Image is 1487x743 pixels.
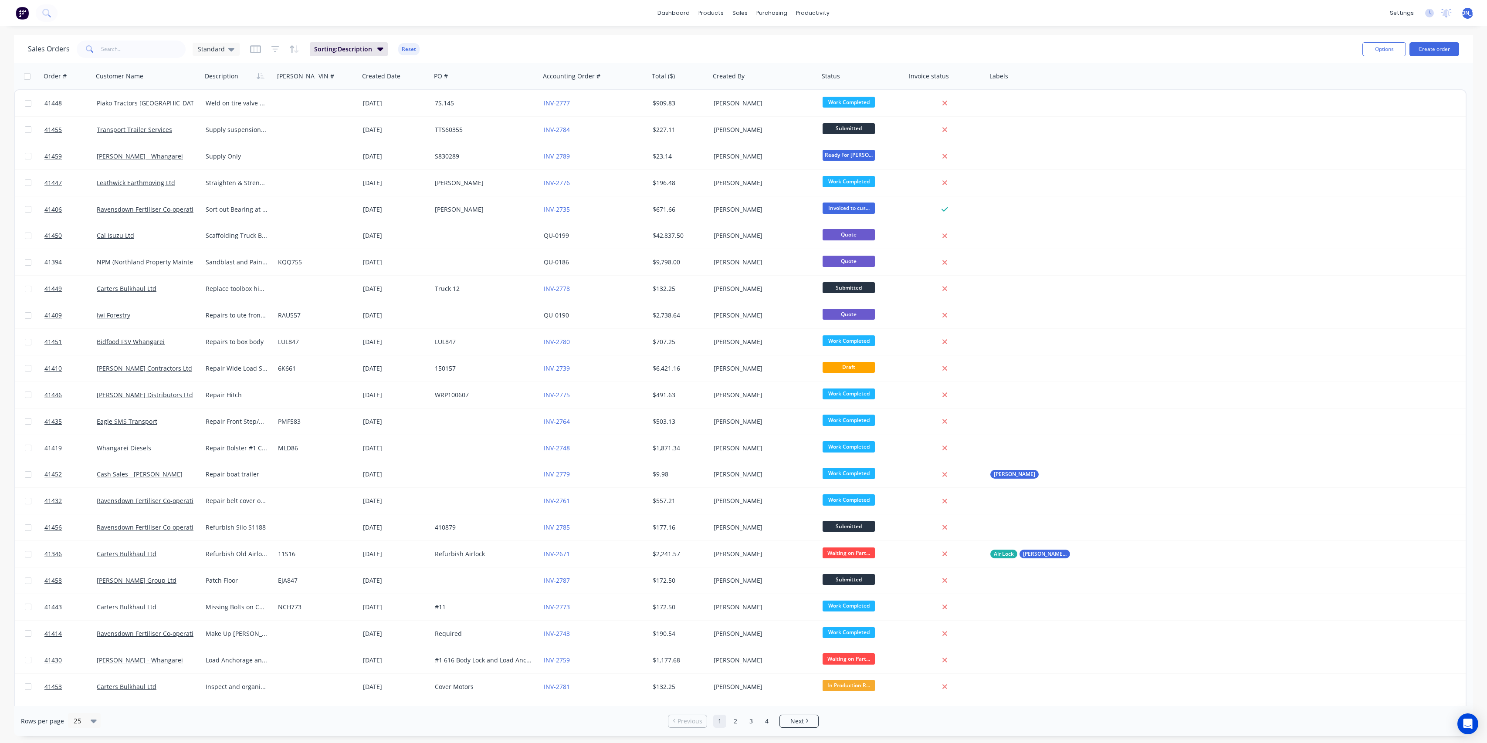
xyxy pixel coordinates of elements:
[668,717,707,726] a: Previous page
[653,7,694,20] a: dashboard
[206,99,268,108] div: Weld on tire valve stem protector Mount fire extinguisher in cab
[44,417,62,426] span: 41435
[823,150,875,161] span: Ready For [PERSON_NAME]
[310,42,388,56] button: Sorting:Description
[398,43,420,55] button: Reset
[823,494,875,505] span: Work Completed
[653,205,704,214] div: $671.66
[363,496,428,505] div: [DATE]
[544,523,570,531] a: INV-2785
[823,176,875,187] span: Work Completed
[714,417,810,426] div: [PERSON_NAME]
[97,391,193,399] a: [PERSON_NAME] Distributors Ltd
[1362,42,1406,56] button: Options
[714,656,810,665] div: [PERSON_NAME]
[653,99,704,108] div: $909.83
[653,656,704,665] div: $1,177.68
[206,258,268,267] div: Sandblast and Paint truck deck
[206,444,268,453] div: Repair Bolster #1 Cracks & Wear Pads Repair Bolster #2 Cracks & Wear Pads
[1409,42,1459,56] button: Create order
[206,125,268,134] div: Supply suspension parts for 2 axle simple trailer
[435,284,532,293] div: Truck 12
[278,576,311,585] div: EJA847
[677,717,702,726] span: Previous
[760,715,773,728] a: Page 4
[823,521,875,532] span: Submitted
[823,97,875,108] span: Work Completed
[714,364,810,373] div: [PERSON_NAME]
[44,391,62,399] span: 41446
[544,364,570,372] a: INV-2739
[44,647,97,673] a: 41430
[363,152,428,161] div: [DATE]
[544,629,570,638] a: INV-2743
[97,656,183,664] a: [PERSON_NAME] - Whangarei
[823,680,875,691] span: In Production R...
[97,523,200,531] a: Ravensdown Fertiliser Co-operative
[44,629,62,638] span: 41414
[198,44,225,54] span: Standard
[44,284,62,293] span: 41449
[823,547,875,558] span: Waiting on Part...
[16,7,29,20] img: Factory
[653,470,704,479] div: $9.98
[752,7,792,20] div: purchasing
[728,7,752,20] div: sales
[994,470,1035,479] span: [PERSON_NAME]
[653,550,704,558] div: $2,241.57
[206,656,268,665] div: Load Anchorage and Body lock on 616 [PERSON_NAME]
[206,629,268,638] div: Make Up [PERSON_NAME]
[823,203,875,213] span: Invoiced to cus...
[823,362,875,373] span: Draft
[206,179,268,187] div: Straighten & Strengthen Digger Pick
[745,715,758,728] a: Page 3
[44,223,97,249] a: 41450
[714,629,810,638] div: [PERSON_NAME]
[713,72,745,81] div: Created By
[435,179,532,187] div: [PERSON_NAME]
[278,603,311,611] div: NCH773
[278,364,311,373] div: 6K661
[694,7,728,20] div: products
[714,125,810,134] div: [PERSON_NAME]
[97,682,156,691] a: Carters Bulkhaul Ltd
[435,338,532,346] div: LUL847
[714,496,810,505] div: [PERSON_NAME]
[653,364,704,373] div: $6,421.16
[44,338,62,346] span: 41451
[44,621,97,647] a: 41414
[314,45,372,54] span: Sorting: Description
[653,231,704,240] div: $42,837.50
[97,205,200,213] a: Ravensdown Fertiliser Co-operative
[714,231,810,240] div: [PERSON_NAME]
[97,629,200,638] a: Ravensdown Fertiliser Co-operative
[363,523,428,532] div: [DATE]
[363,364,428,373] div: [DATE]
[206,576,268,585] div: Patch Floor
[653,629,704,638] div: $190.54
[206,603,268,611] div: Missing Bolts on Cover Pole
[206,682,268,691] div: Inspect and organise old cover motors supplied by [PERSON_NAME]
[790,717,804,726] span: Next
[435,523,532,532] div: 410879
[206,338,268,346] div: Repairs to box body
[1023,550,1067,558] span: [PERSON_NAME] # 1IS16
[544,603,570,611] a: INV-2773
[206,284,268,293] div: Replace toolbox hinges
[97,444,151,452] a: Whangarei Diesels
[823,256,875,267] span: Quote
[653,523,704,532] div: $177.16
[544,338,570,346] a: INV-2780
[544,682,570,691] a: INV-2781
[823,415,875,426] span: Work Completed
[96,72,143,81] div: Customer Name
[714,682,810,691] div: [PERSON_NAME]
[97,179,175,187] a: Leathwick Earthmoving Ltd
[990,550,1070,558] button: Air Lock[PERSON_NAME] # 1IS16
[543,72,600,81] div: Accounting Order #
[44,470,62,479] span: 41452
[206,231,268,240] div: Scaffolding Truck Build
[823,282,875,293] span: Submitted
[206,311,268,320] div: Repairs to ute front bull bar
[713,715,726,728] a: Page 1 is your current page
